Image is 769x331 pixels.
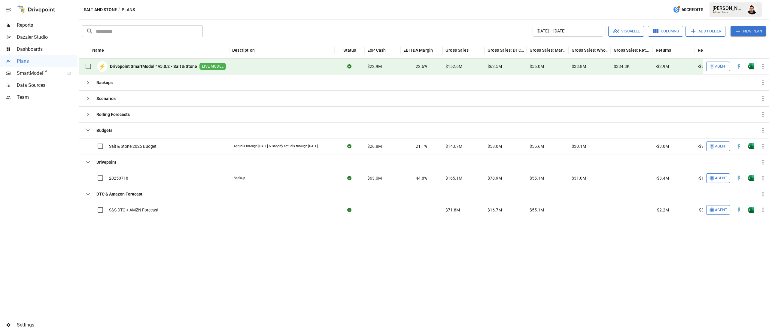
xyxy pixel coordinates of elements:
div: Open in Excel [748,175,754,181]
span: $56.0M [530,63,544,69]
span: $71.8M [445,207,460,213]
span: Agent [715,175,727,182]
b: Drivepoint SmartModel™ v5.0.2 - Salt & Stone [110,63,197,69]
span: -$2.9M [656,63,669,69]
img: excel-icon.76473adf.svg [748,63,754,69]
div: [PERSON_NAME] [713,5,744,11]
img: excel-icon.76473adf.svg [748,143,754,149]
span: S&S DTC + AMZN Forecast [109,207,159,213]
span: $78.9M [488,175,502,181]
div: Open in Quick Edit [736,63,742,69]
div: ⚡ [97,61,108,72]
button: Visualize [608,26,644,37]
button: Add Folder [685,26,725,37]
span: $55.1M [530,175,544,181]
button: Agent [706,173,730,183]
div: Name [92,48,104,53]
div: Sync complete [347,175,351,181]
span: Reports [17,22,78,29]
div: Open in Excel [748,207,754,213]
b: Budgets [96,127,112,133]
img: quick-edit-flash.b8aec18c.svg [736,175,742,181]
span: Plans [17,58,78,65]
span: Agent [715,63,727,70]
div: Open in Quick Edit [736,207,742,213]
b: Scenarios [96,96,116,102]
div: Open in Quick Edit [736,143,742,149]
img: excel-icon.76473adf.svg [748,175,754,181]
div: / [118,6,120,14]
span: $55.6M [530,143,544,149]
span: -$1.3M [698,175,711,181]
div: Gross Sales: Wholesale [572,48,609,53]
span: Agent [715,143,727,150]
span: $22.9M [367,63,382,69]
span: Team [17,94,78,101]
span: $26.8M [367,143,382,149]
span: Dashboards [17,46,78,53]
b: DTC & Amazon Forecast [96,191,142,197]
button: Francisco Sanchez [744,1,761,18]
div: Sync complete [347,143,351,149]
button: New Plan [731,26,766,36]
div: Description [232,48,255,53]
img: quick-edit-flash.b8aec18c.svg [736,63,742,69]
span: $334.3K [614,63,630,69]
span: ™ [43,69,47,76]
div: Francisco Sanchez [747,5,757,14]
span: $33.8M [572,63,586,69]
span: -$3.4M [656,175,669,181]
button: [DATE] – [DATE] [533,26,603,37]
span: $63.0M [367,175,382,181]
b: Drivepoint [96,159,116,165]
span: $31.0M [572,175,586,181]
div: BackUp [234,176,245,181]
span: SmartModel [17,70,61,77]
span: Settings [17,321,78,329]
span: -$310.9K [698,207,715,213]
div: Open in Quick Edit [736,175,742,181]
span: 60 Credits [682,6,703,14]
div: Open in Excel [748,143,754,149]
img: quick-edit-flash.b8aec18c.svg [736,143,742,149]
div: Open in Excel [748,63,754,69]
button: Salt and Stone [84,6,117,14]
button: 60Credits [670,4,706,15]
span: $143.7M [445,143,462,149]
span: $152.6M [445,63,462,69]
span: Agent [715,207,727,214]
span: $58.0M [488,143,502,149]
img: quick-edit-flash.b8aec18c.svg [736,207,742,213]
span: $16.7M [488,207,502,213]
span: $165.1M [445,175,462,181]
span: 44.8% [416,175,427,181]
b: Rolling Forecasts [96,111,130,117]
span: -$912.3K [698,143,715,149]
div: EoP Cash [367,48,386,53]
div: Gross Sales: Marketplace [530,48,567,53]
span: -$3.0M [656,143,669,149]
span: 22.6% [416,63,427,69]
span: -$2.2M [656,207,669,213]
button: Agent [706,62,730,71]
button: Columns [648,26,683,37]
div: Salt and Stone [713,11,744,14]
div: EBITDA Margin [403,48,433,53]
span: Salt & Stone 2025 Budget [109,143,157,149]
div: Returns: DTC Online [698,48,735,53]
span: 20250718 [109,175,128,181]
div: Returns [656,48,671,53]
div: Gross Sales [445,48,469,53]
b: Backups [96,80,113,86]
span: LIVE MODEL [199,64,226,69]
div: Gross Sales: Retail [614,48,651,53]
span: Dazzler Studio [17,34,78,41]
div: Actuals through [DATE] & Shopify actuals through [DATE] [234,144,318,149]
div: Gross Sales: DTC Online [488,48,524,53]
span: $62.5M [488,63,502,69]
span: 21.1% [416,143,427,149]
img: excel-icon.76473adf.svg [748,207,754,213]
span: Data Sources [17,82,78,89]
span: $30.1M [572,143,586,149]
button: Agent [706,141,730,151]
